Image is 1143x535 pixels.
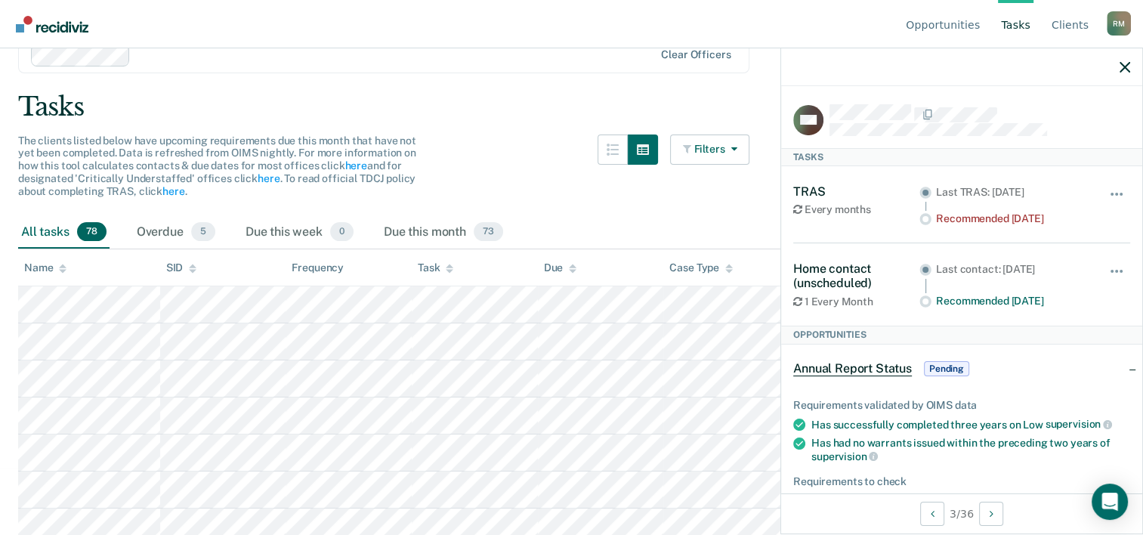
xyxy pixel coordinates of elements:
[781,148,1142,166] div: Tasks
[544,261,577,274] div: Due
[670,135,750,165] button: Filters
[18,216,110,249] div: All tasks
[162,185,184,197] a: here
[1107,11,1131,36] button: Profile dropdown button
[191,222,215,242] span: 5
[243,216,357,249] div: Due this week
[258,172,280,184] a: here
[77,222,107,242] span: 78
[781,493,1142,533] div: 3 / 36
[16,16,88,32] img: Recidiviz
[781,345,1142,393] div: Annual Report StatusPending
[381,216,506,249] div: Due this month
[474,222,503,242] span: 73
[793,203,919,216] div: Every months
[924,361,969,376] span: Pending
[292,261,344,274] div: Frequency
[418,261,453,274] div: Task
[1046,418,1112,430] span: supervision
[344,159,366,172] a: here
[936,295,1088,308] div: Recommended [DATE]
[661,48,731,61] div: Clear officers
[920,502,944,526] button: Previous Client
[18,91,1125,122] div: Tasks
[166,261,197,274] div: SID
[793,184,919,199] div: TRAS
[669,261,733,274] div: Case Type
[811,437,1130,462] div: Has had no warrants issued within the preceding two years of
[979,502,1003,526] button: Next Client
[134,216,218,249] div: Overdue
[793,399,1130,412] div: Requirements validated by OIMS data
[330,222,354,242] span: 0
[936,212,1088,225] div: Recommended [DATE]
[793,295,919,308] div: 1 Every Month
[793,361,912,376] span: Annual Report Status
[18,135,416,197] span: The clients listed below have upcoming requirements due this month that have not yet been complet...
[1092,484,1128,520] div: Open Intercom Messenger
[24,261,66,274] div: Name
[1107,11,1131,36] div: R M
[811,418,1130,431] div: Has successfully completed three years on Low
[793,475,1130,488] div: Requirements to check
[936,263,1088,276] div: Last contact: [DATE]
[811,450,878,462] span: supervision
[936,186,1088,199] div: Last TRAS: [DATE]
[781,326,1142,344] div: Opportunities
[793,261,919,290] div: Home contact (unscheduled)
